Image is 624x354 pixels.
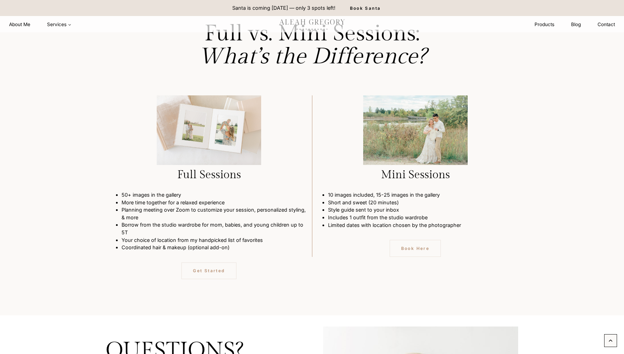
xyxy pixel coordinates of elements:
[270,16,354,32] img: aleah gregory logo
[323,170,508,191] h3: Mini Sessions
[1,18,39,31] a: About Me
[1,18,80,31] nav: Primary
[122,199,306,206] li: More time together for a relaxed experience
[328,221,513,229] li: Limited dates with location chosen by the photographer
[526,18,623,31] nav: Secondary
[232,4,335,12] p: Santa is coming [DATE] — only 3 spots left!
[390,240,441,257] a: Book Here
[193,267,225,274] span: Get Started
[328,199,513,206] li: Short and sweet (20 minutes)
[401,245,430,252] span: Book Here
[122,206,306,221] li: Planning meeting over Zoom to customize your session, personalized styling, & more
[526,18,563,31] a: Products
[122,236,306,244] li: Your choice of location from my handpicked list of favorites
[122,221,306,236] li: Borrow from the studio wardrobe for mom, babies, and young children up to 5T
[589,18,623,31] a: Contact
[363,95,468,165] img: expecting couple standing in an open field at West Park Carmel Indiana, surrounded by fall trees ...
[157,95,261,165] img: Open photo album with family pictures
[122,191,306,199] li: 50+ images in the gallery
[198,44,426,70] em: What’s the Difference?
[328,206,513,214] li: Style guide sent to your inbox
[328,191,513,199] li: 10 images included, 15-25 images in the gallery
[122,244,306,251] li: Coordinated hair & makeup (optional add-on)
[39,18,80,31] button: Child menu of Services
[604,334,617,347] a: Scroll to top
[117,170,301,191] h3: Full Sessions
[563,18,589,31] a: Blog
[328,214,513,221] li: Includes 1 outfit from the studio wardrobe
[190,24,434,44] h2: Full vs. Mini Sessions:
[181,262,236,279] a: Get Started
